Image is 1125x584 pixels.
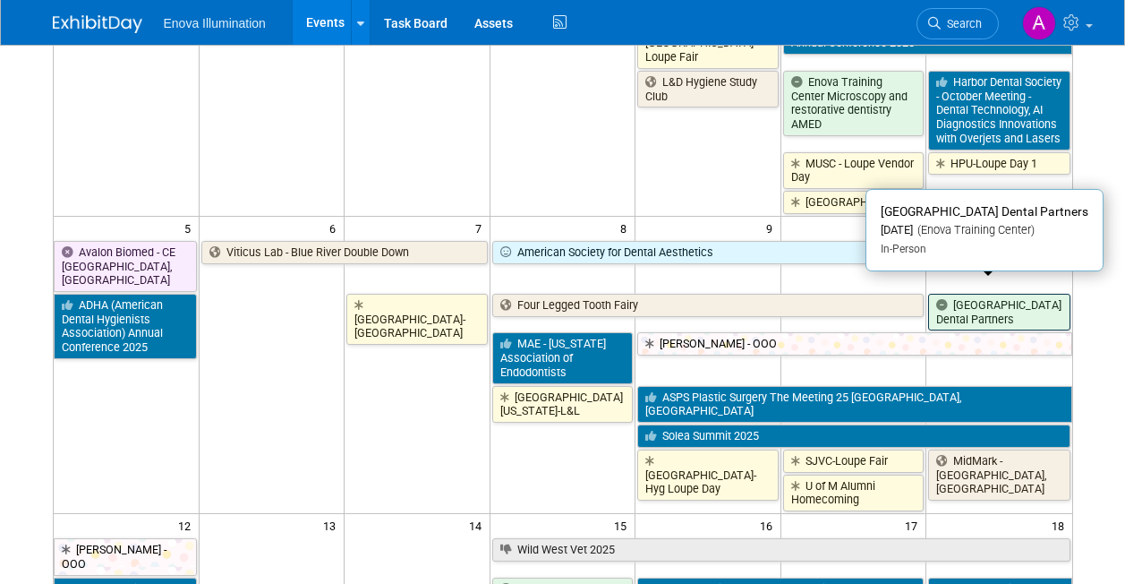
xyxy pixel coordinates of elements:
[164,16,266,30] span: Enova Illumination
[916,8,999,39] a: Search
[53,15,142,33] img: ExhibitDay
[473,217,490,239] span: 7
[467,514,490,537] span: 14
[928,294,1070,331] a: [GEOGRAPHIC_DATA] Dental Partners
[783,450,925,473] a: SJVC-Loupe Fair
[54,241,197,292] a: Avalon Biomed - CE [GEOGRAPHIC_DATA], [GEOGRAPHIC_DATA]
[54,294,197,359] a: ADHA (American Dental Hygienists Association) Annual Conference 2025
[637,71,779,107] a: L&D Hygiene Study Club
[346,294,488,345] a: [GEOGRAPHIC_DATA]-[GEOGRAPHIC_DATA]
[764,217,780,239] span: 9
[1050,514,1072,537] span: 18
[637,386,1071,423] a: ASPS Plastic Surgery The Meeting 25 [GEOGRAPHIC_DATA], [GEOGRAPHIC_DATA]
[881,223,1088,238] div: [DATE]
[492,294,925,317] a: Four Legged Tooth Fairy
[618,217,635,239] span: 8
[612,514,635,537] span: 15
[492,332,634,383] a: MAE - [US_STATE] Association of Endodontists
[903,514,925,537] span: 17
[783,71,925,136] a: Enova Training Center Microscopy and restorative dentistry AMED
[913,223,1035,236] span: (Enova Training Center)
[928,450,1070,501] a: MidMark - [GEOGRAPHIC_DATA], [GEOGRAPHIC_DATA]
[176,514,199,537] span: 12
[941,17,982,30] span: Search
[783,152,925,189] a: MUSC - Loupe Vendor Day
[758,514,780,537] span: 16
[637,425,1070,448] a: Solea Summit 2025
[1022,6,1056,40] img: Andrea Miller
[783,475,925,511] a: U of M Alumni Homecoming
[492,241,1070,264] a: American Society for Dental Aesthetics
[881,243,926,255] span: In-Person
[321,514,344,537] span: 13
[328,217,344,239] span: 6
[881,204,1088,219] span: [GEOGRAPHIC_DATA] Dental Partners
[928,71,1070,150] a: Harbor Dental Society - October Meeting - Dental Technology, AI Diagnostics Innovations with Over...
[492,386,634,423] a: [GEOGRAPHIC_DATA][US_STATE]-L&L
[637,450,779,501] a: [GEOGRAPHIC_DATA]-Hyg Loupe Day
[183,217,199,239] span: 5
[637,332,1071,356] a: [PERSON_NAME] - OOO
[928,152,1070,176] a: HPU-Loupe Day 1
[54,538,197,575] a: [PERSON_NAME] - OOO
[783,191,925,214] a: [GEOGRAPHIC_DATA]
[492,538,1070,562] a: Wild West Vet 2025
[201,241,488,264] a: Viticus Lab - Blue River Double Down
